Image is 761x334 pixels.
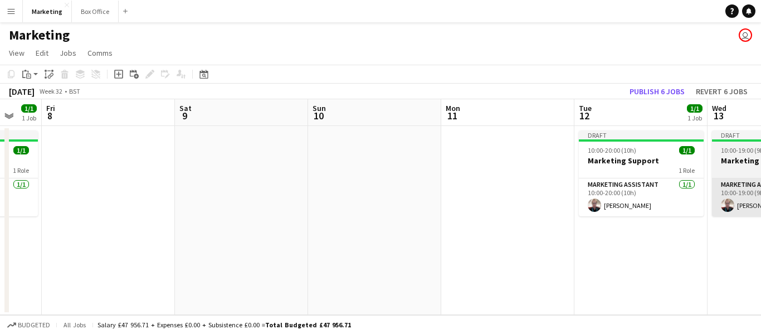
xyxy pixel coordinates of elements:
[55,46,81,60] a: Jobs
[31,46,53,60] a: Edit
[9,86,35,97] div: [DATE]
[18,321,50,329] span: Budgeted
[4,46,29,60] a: View
[60,48,76,58] span: Jobs
[72,1,119,22] button: Box Office
[69,87,80,95] div: BST
[23,1,72,22] button: Marketing
[9,48,25,58] span: View
[37,87,65,95] span: Week 32
[83,46,117,60] a: Comms
[265,321,351,329] span: Total Budgeted £47 956.71
[625,84,689,99] button: Publish 6 jobs
[87,48,113,58] span: Comms
[691,84,752,99] button: Revert 6 jobs
[97,321,351,329] div: Salary £47 956.71 + Expenses £0.00 + Subsistence £0.00 =
[36,48,48,58] span: Edit
[739,28,752,42] app-user-avatar: Liveforce Marketing
[6,319,52,331] button: Budgeted
[9,27,70,43] h1: Marketing
[61,321,88,329] span: All jobs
